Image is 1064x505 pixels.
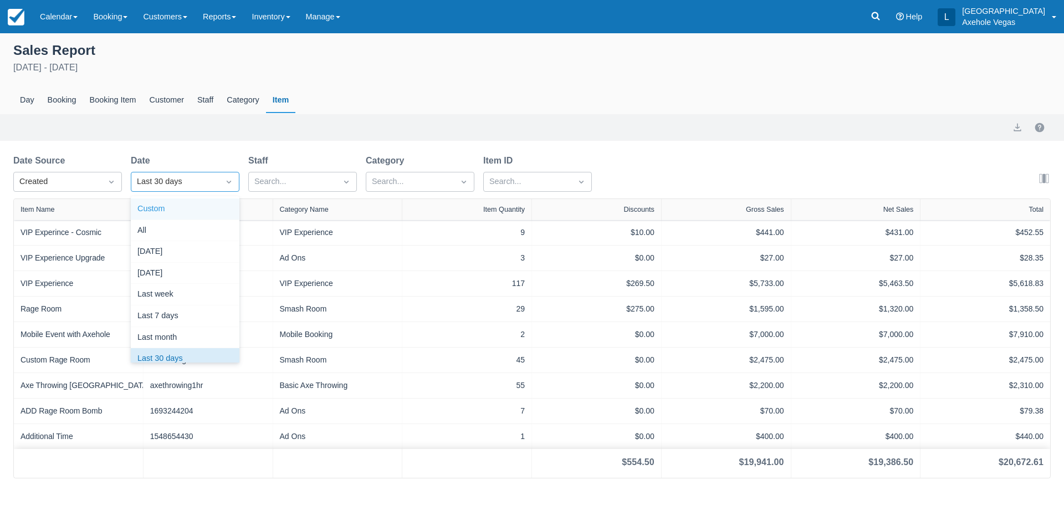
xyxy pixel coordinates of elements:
div: Item Quantity [483,206,525,213]
div: $2,310.00 [927,380,1043,391]
div: $0.00 [539,431,654,442]
div: $19,941.00 [739,456,784,469]
a: VIP Experience Upgrade [21,252,105,264]
a: Axe Throwing [GEOGRAPHIC_DATA] [21,380,150,391]
div: Gross Sales [746,206,784,213]
div: Booking Item [83,88,143,113]
div: Last month [131,327,239,349]
div: Day [13,88,41,113]
a: VIP Experience [21,278,73,289]
div: 7 [409,405,525,417]
div: $28.35 [927,252,1043,264]
div: Smash Room [280,354,396,366]
button: export [1011,121,1024,134]
div: [DATE] [131,263,239,284]
img: checkfront-main-nav-mini-logo.png [8,9,24,25]
div: $0.00 [539,354,654,366]
div: $10.00 [539,227,654,238]
div: $441.00 [668,227,784,238]
div: All [131,220,239,242]
div: $2,475.00 [927,354,1043,366]
div: Ad Ons [280,405,396,417]
div: $431.00 [798,227,914,238]
div: 1693244204 [150,405,266,417]
div: $19,386.50 [868,456,913,469]
div: $70.00 [798,405,914,417]
div: 55 [409,380,525,391]
div: Ad Ons [280,431,396,442]
div: $2,200.00 [668,380,784,391]
span: Dropdown icon [106,176,117,187]
div: $7,910.00 [927,329,1043,340]
div: 2 [409,329,525,340]
div: Last week [131,284,239,305]
label: Category [366,154,408,167]
div: Item [266,88,296,113]
div: $1,320.00 [798,303,914,315]
div: 45 [409,354,525,366]
a: Rage Room [21,303,62,315]
div: Basic Axe Throwing [280,380,396,391]
div: $0.00 [539,380,654,391]
a: Mobile Event with Axehole [21,329,110,340]
div: $0.00 [539,329,654,340]
div: 117 [409,278,525,289]
div: Booking [41,88,83,113]
a: Custom Rage Room [21,354,90,366]
div: $400.00 [798,431,914,442]
span: Dropdown icon [458,176,469,187]
label: Date Source [13,154,69,167]
div: Custom [131,198,239,220]
div: Ad Ons [280,252,396,264]
div: Customer [143,88,191,113]
div: $440.00 [927,431,1043,442]
div: Category [220,88,265,113]
span: Help [906,12,923,21]
div: Discounts [623,206,654,213]
i: Help [896,13,904,21]
a: ADD Rage Room Bomb [21,405,102,417]
div: 29 [409,303,525,315]
div: $5,733.00 [668,278,784,289]
div: Item Name [21,206,55,213]
div: Mobile Booking [280,329,396,340]
label: Item ID [483,154,517,167]
label: Staff [248,154,273,167]
div: Total [1029,206,1043,213]
div: Category Name [280,206,329,213]
div: $1,358.50 [927,303,1043,315]
div: Smash Room [280,303,396,315]
div: $27.00 [798,252,914,264]
div: $70.00 [668,405,784,417]
div: 1548654430 [150,431,266,442]
div: $1,595.00 [668,303,784,315]
div: $20,672.61 [999,456,1043,469]
p: [GEOGRAPHIC_DATA] [962,6,1045,17]
div: $79.38 [927,405,1043,417]
div: VIP Experience [280,278,396,289]
div: 9 [409,227,525,238]
div: $275.00 [539,303,654,315]
div: $27.00 [668,252,784,264]
span: Dropdown icon [223,176,234,187]
div: [DATE] - [DATE] [13,61,1051,74]
div: Net Sales [883,206,914,213]
div: Last 30 days [137,176,213,188]
label: Date [131,154,155,167]
div: $2,475.00 [798,354,914,366]
div: 1 [409,431,525,442]
div: Created [19,176,96,188]
div: Sales Report [13,40,1051,59]
a: VIP Experince - Cosmic [21,227,101,238]
div: VIP Experience [280,227,396,238]
div: Last 30 days [131,348,239,370]
div: L [938,8,955,26]
div: $5,463.50 [798,278,914,289]
div: [DATE] [131,241,239,263]
span: Dropdown icon [341,176,352,187]
div: 3 [409,252,525,264]
div: Staff [191,88,220,113]
div: $5,618.83 [927,278,1043,289]
div: $2,200.00 [798,380,914,391]
span: Dropdown icon [576,176,587,187]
